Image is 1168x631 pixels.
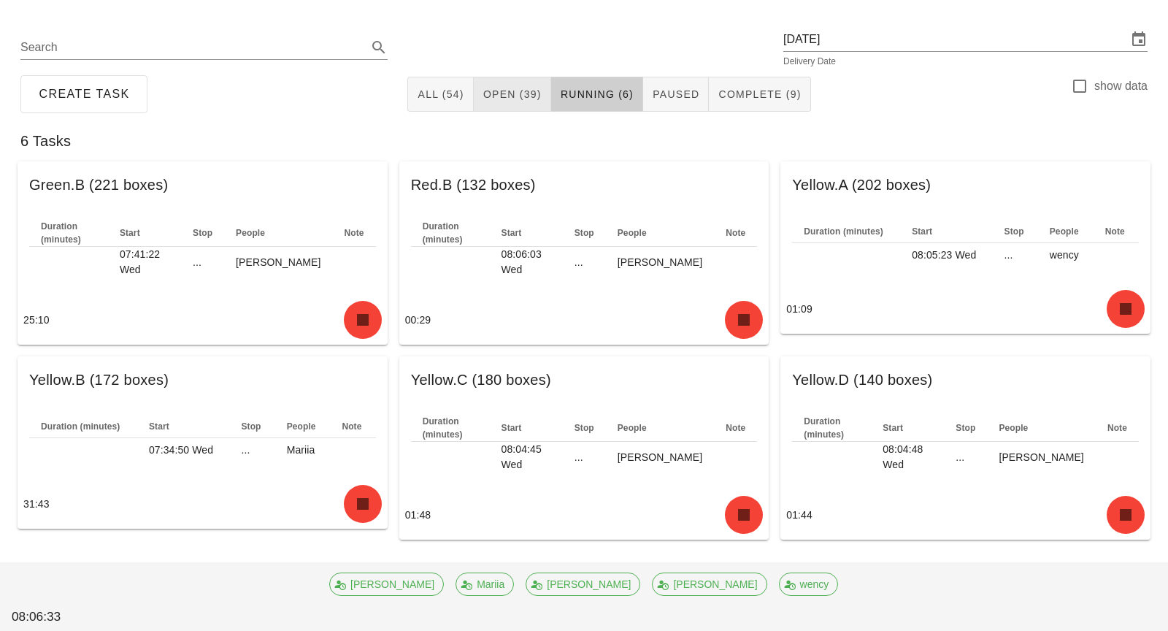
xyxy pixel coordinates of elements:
label: show data [1094,79,1148,93]
button: All (54) [407,77,473,112]
span: [PERSON_NAME] [662,573,758,595]
th: Start [490,415,563,442]
th: Start [137,415,230,438]
div: Green.B (221 boxes) [18,161,388,208]
td: 08:04:48 Wed [871,442,944,473]
td: ... [229,438,274,462]
div: Yellow.A (202 boxes) [780,161,1150,208]
span: Mariia [466,573,505,595]
button: Paused [643,77,709,112]
button: Open (39) [474,77,551,112]
span: [PERSON_NAME] [536,573,631,595]
td: ... [563,247,606,278]
td: ... [944,442,987,473]
th: Note [330,415,375,438]
th: Duration (minutes) [29,220,108,247]
span: Running (6) [560,88,634,100]
td: 08:04:45 Wed [490,442,563,473]
button: Running (6) [551,77,643,112]
th: Stop [181,220,224,247]
td: [PERSON_NAME] [987,442,1095,473]
th: Duration (minutes) [792,220,900,243]
div: 00:29 [399,295,769,345]
td: 08:05:23 Wed [900,243,992,267]
th: Duration (minutes) [792,415,871,442]
div: 01:44 [780,490,1150,540]
th: Stop [229,415,274,438]
th: People [275,415,331,438]
th: People [606,415,714,442]
td: [PERSON_NAME] [606,247,714,278]
div: Yellow.D (140 boxes) [780,356,1150,403]
th: Note [1096,415,1139,442]
span: Complete (9) [718,88,801,100]
th: People [606,220,714,247]
button: Complete (9) [709,77,810,112]
td: Mariia [275,438,331,462]
div: 01:48 [399,490,769,540]
td: 08:06:03 Wed [490,247,563,278]
div: Yellow.C (180 boxes) [399,356,769,403]
span: Open (39) [483,88,542,100]
span: wency [788,573,829,595]
th: People [224,220,332,247]
td: ... [993,243,1038,267]
th: Stop [993,220,1038,243]
span: Paused [652,88,699,100]
th: Duration (minutes) [411,415,490,442]
th: Stop [944,415,987,442]
div: 01:09 [780,284,1150,334]
div: 6 Tasks [9,118,1159,164]
td: 07:34:50 Wed [137,438,230,462]
th: Duration (minutes) [29,415,137,438]
th: Stop [563,415,606,442]
span: [PERSON_NAME] [339,573,434,595]
td: 07:41:22 Wed [108,247,181,278]
div: 25:10 [18,295,388,345]
th: Note [714,220,757,247]
td: ... [563,442,606,473]
th: Start [900,220,992,243]
th: Stop [563,220,606,247]
div: 31:43 [18,479,388,529]
div: 08:06:33 [9,605,104,630]
th: People [987,415,1095,442]
span: Create Task [38,88,130,101]
th: Duration (minutes) [411,220,490,247]
div: Yellow.B (172 boxes) [18,356,388,403]
th: People [1038,220,1094,243]
th: Note [714,415,757,442]
button: Create Task [20,75,147,113]
th: Note [1094,220,1139,243]
div: Red.B (132 boxes) [399,161,769,208]
td: [PERSON_NAME] [224,247,332,278]
td: [PERSON_NAME] [606,442,714,473]
th: Start [871,415,944,442]
th: Note [333,220,376,247]
span: All (54) [417,88,464,100]
td: wency [1038,243,1094,267]
th: Start [490,220,563,247]
th: Start [108,220,181,247]
td: ... [181,247,224,278]
div: Delivery Date [783,57,1148,66]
